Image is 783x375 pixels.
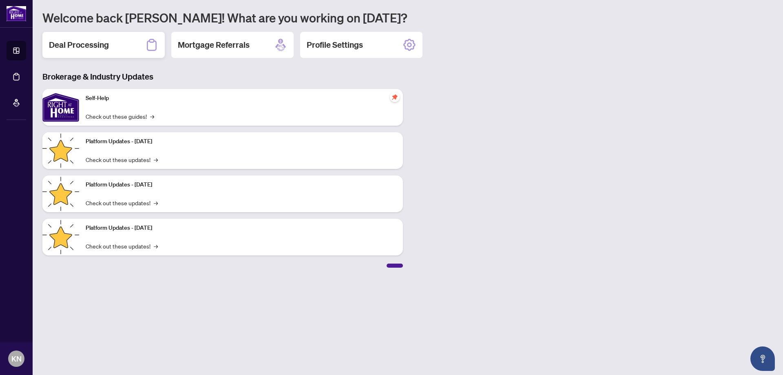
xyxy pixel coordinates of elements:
img: Platform Updates - June 23, 2025 [42,219,79,255]
img: Self-Help [42,89,79,126]
p: Platform Updates - [DATE] [86,137,396,146]
span: pushpin [390,92,400,102]
span: KN [11,353,22,364]
h2: Mortgage Referrals [178,39,250,51]
span: → [154,198,158,207]
a: Check out these updates!→ [86,155,158,164]
span: → [154,242,158,251]
span: → [150,112,154,121]
p: Platform Updates - [DATE] [86,224,396,233]
p: Platform Updates - [DATE] [86,180,396,189]
a: Check out these guides!→ [86,112,154,121]
h2: Deal Processing [49,39,109,51]
a: Check out these updates!→ [86,198,158,207]
span: → [154,155,158,164]
h3: Brokerage & Industry Updates [42,71,403,82]
img: logo [7,6,26,21]
img: Platform Updates - July 21, 2025 [42,132,79,169]
img: Platform Updates - July 8, 2025 [42,175,79,212]
a: Check out these updates!→ [86,242,158,251]
h2: Profile Settings [307,39,363,51]
p: Self-Help [86,94,396,103]
button: Open asap [750,346,775,371]
h1: Welcome back [PERSON_NAME]! What are you working on [DATE]? [42,10,773,25]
